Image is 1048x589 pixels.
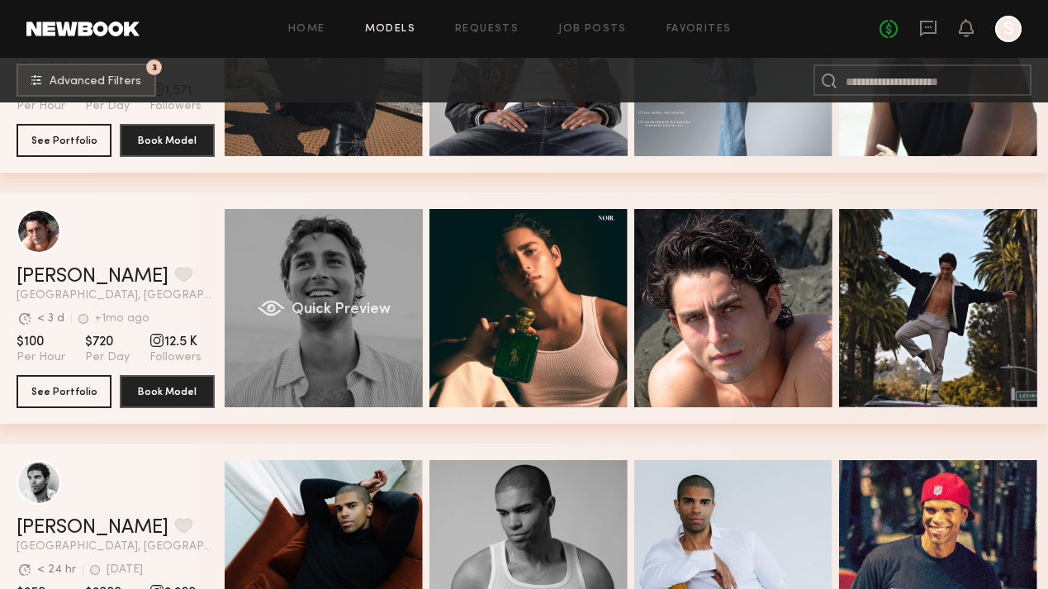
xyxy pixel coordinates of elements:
[85,99,130,114] span: Per Day
[17,290,215,302] span: [GEOGRAPHIC_DATA], [GEOGRAPHIC_DATA]
[85,334,130,350] span: $720
[17,541,215,553] span: [GEOGRAPHIC_DATA], [GEOGRAPHIC_DATA]
[37,564,76,576] div: < 24 hr
[292,302,391,317] span: Quick Preview
[95,313,149,325] div: +1mo ago
[149,350,202,365] span: Followers
[995,16,1022,42] a: S
[17,267,168,287] a: [PERSON_NAME]
[120,124,215,157] button: Book Model
[50,76,141,88] span: Advanced Filters
[120,375,215,408] button: Book Model
[85,350,130,365] span: Per Day
[17,350,65,365] span: Per Hour
[149,99,202,114] span: Followers
[149,334,202,350] span: 12.5 K
[37,313,64,325] div: < 3 d
[17,124,111,157] button: See Portfolio
[17,64,156,97] button: 3Advanced Filters
[288,24,325,35] a: Home
[17,99,65,114] span: Per Hour
[455,24,519,35] a: Requests
[17,375,111,408] button: See Portfolio
[152,64,157,71] span: 3
[365,24,415,35] a: Models
[666,24,732,35] a: Favorites
[558,24,627,35] a: Job Posts
[107,564,143,576] div: [DATE]
[17,334,65,350] span: $100
[17,518,168,538] a: [PERSON_NAME]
